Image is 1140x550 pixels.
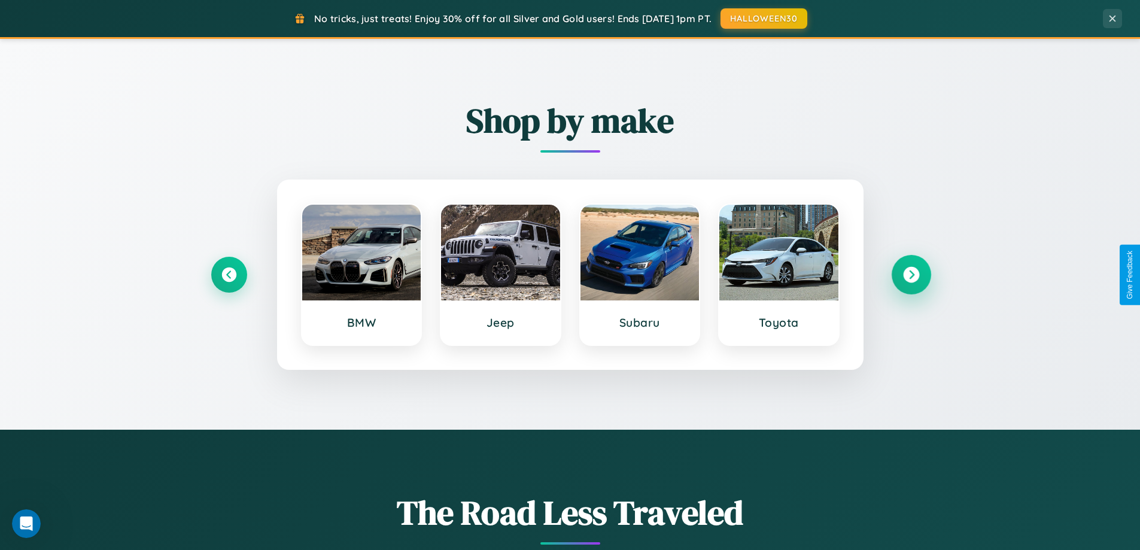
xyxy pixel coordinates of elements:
div: Give Feedback [1126,251,1134,299]
span: No tricks, just treats! Enjoy 30% off for all Silver and Gold users! Ends [DATE] 1pm PT. [314,13,712,25]
h3: Jeep [453,315,548,330]
button: HALLOWEEN30 [721,8,807,29]
h2: Shop by make [211,98,929,144]
h1: The Road Less Traveled [211,490,929,536]
iframe: Intercom live chat [12,509,41,538]
h3: Toyota [731,315,826,330]
h3: Subaru [592,315,688,330]
h3: BMW [314,315,409,330]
